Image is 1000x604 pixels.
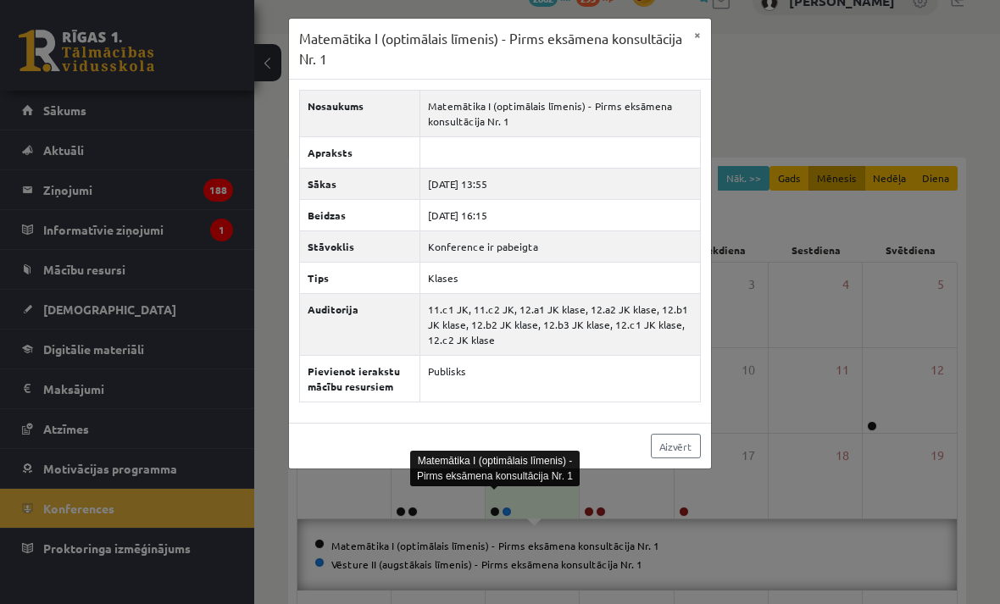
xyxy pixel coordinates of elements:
[300,356,420,402] th: Pievienot ierakstu mācību resursiem
[420,200,701,231] td: [DATE] 16:15
[420,91,701,137] td: Matemātika I (optimālais līmenis) - Pirms eksāmena konsultācija Nr. 1
[651,434,701,458] a: Aizvērt
[299,29,684,69] h3: Matemātika I (optimālais līmenis) - Pirms eksāmena konsultācija Nr. 1
[420,294,701,356] td: 11.c1 JK, 11.c2 JK, 12.a1 JK klase, 12.a2 JK klase, 12.b1 JK klase, 12.b2 JK klase, 12.b3 JK klas...
[420,263,701,294] td: Klases
[300,137,420,169] th: Apraksts
[300,231,420,263] th: Stāvoklis
[410,451,580,486] div: Matemātika I (optimālais līmenis) - Pirms eksāmena konsultācija Nr. 1
[684,19,711,51] button: ×
[420,231,701,263] td: Konference ir pabeigta
[300,169,420,200] th: Sākas
[300,200,420,231] th: Beidzas
[420,169,701,200] td: [DATE] 13:55
[300,91,420,137] th: Nosaukums
[420,356,701,402] td: Publisks
[300,263,420,294] th: Tips
[300,294,420,356] th: Auditorija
